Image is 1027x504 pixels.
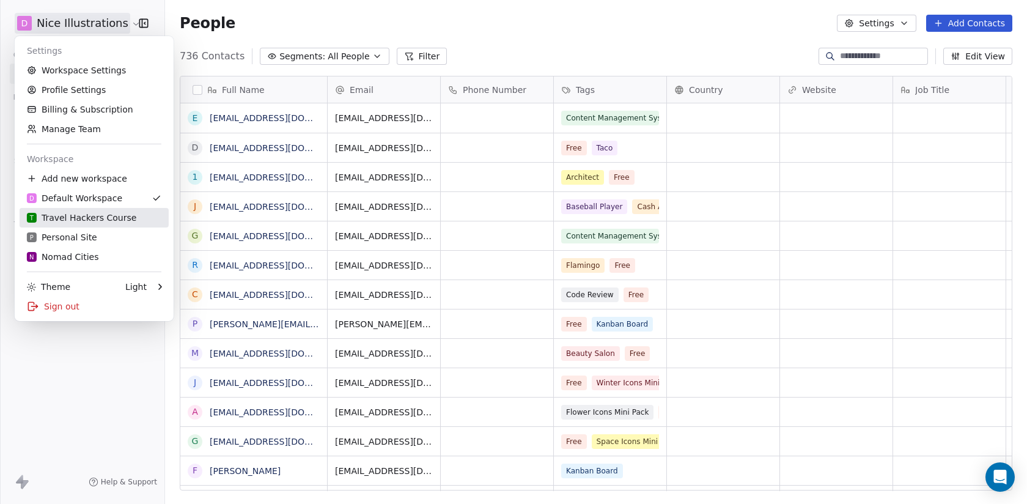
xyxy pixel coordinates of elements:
[27,231,97,243] div: Personal Site
[20,80,169,100] a: Profile Settings
[27,281,70,293] div: Theme
[20,41,169,61] div: Settings
[29,252,34,261] span: N
[20,100,169,119] a: Billing & Subscription
[20,119,169,139] a: Manage Team
[29,193,34,202] span: D
[27,212,136,224] div: Travel Hackers Course
[20,297,169,316] div: Sign out
[20,149,169,169] div: Workspace
[125,281,147,293] div: Light
[20,61,169,80] a: Workspace Settings
[27,192,122,204] div: Default Workspace
[30,232,34,242] span: P
[30,213,34,222] span: T
[20,169,169,188] div: Add new workspace
[27,251,99,263] div: Nomad Cities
